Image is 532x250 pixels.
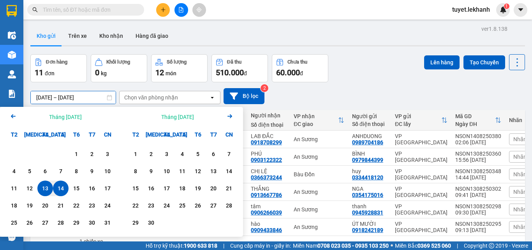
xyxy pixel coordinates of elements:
div: Đã thu [227,59,241,65]
div: T2 [6,127,22,142]
div: 6 [40,167,51,176]
div: Choose Thứ Năm, tháng 09 11 2025. It's available. [174,163,190,179]
span: 1 [505,4,508,9]
div: 1 món [48,241,72,248]
div: Choose Thứ Năm, tháng 08 7 2025. It's available. [53,163,69,179]
div: 19 [192,184,203,193]
div: 29 [130,218,141,227]
div: NSON1308250360 [455,151,501,157]
button: Trên xe [62,27,93,45]
div: 27 [40,218,51,227]
strong: 1900 633 818 [184,243,217,249]
div: Tháng [DATE] [161,113,194,121]
div: Choose Thứ Ba, tháng 08 12 2025. It's available. [22,181,37,196]
div: Số điện thoại [251,122,286,128]
div: Choose Thứ Sáu, tháng 08 29 2025. It's available. [69,215,84,230]
div: 31 [102,218,113,227]
div: ver 1.8.138 [481,25,507,33]
div: Choose Thứ Bảy, tháng 09 20 2025. It's available. [206,181,221,196]
div: Số lượng [167,59,187,65]
span: Miền Nam [293,241,389,250]
span: CR : [6,51,18,59]
input: Tìm tên, số ĐT hoặc mã đơn [43,5,135,14]
div: Choose Thứ Sáu, tháng 09 5 2025. It's available. [190,146,206,162]
div: Choose Thứ Hai, tháng 09 22 2025. It's available. [128,198,143,213]
div: T4 [159,127,174,142]
div: Choose Chủ Nhật, tháng 08 17 2025. It's available. [100,181,115,196]
div: [MEDICAL_DATA] [143,127,159,142]
div: NSON1308250298 [455,203,501,209]
span: copyright [489,243,494,248]
div: 0918708299 [251,139,282,145]
svg: open [209,94,215,101]
div: 18 [9,201,19,210]
span: search [32,7,38,12]
div: 0979844399 [352,157,383,163]
span: đơn [45,70,55,76]
div: Selected start date. Thứ Tư, tháng 08 13 2025. It's available. [37,181,53,196]
div: 28 [224,201,234,210]
div: NSON1308250348 [455,168,501,174]
div: 25 [177,201,188,210]
strong: 0369 525 060 [417,243,451,249]
span: 60.000 [276,68,300,77]
div: 30 [86,218,97,227]
span: tuyet.lekhanh [446,5,496,14]
button: Previous month. [9,112,18,122]
div: 9 [146,167,157,176]
div: Choose Chủ Nhật, tháng 09 28 2025. It's available. [221,198,237,213]
div: Choose Thứ Sáu, tháng 08 1 2025. It's available. [69,146,84,162]
div: Chọn văn phòng nhận [124,94,178,101]
span: caret-down [517,6,524,13]
span: 0 [95,68,99,77]
div: 16 [86,184,97,193]
div: Choose Thứ Ba, tháng 09 2 2025. It's available. [143,146,159,162]
div: Choose Thứ Tư, tháng 09 10 2025. It's available. [159,163,174,179]
span: plus [160,7,166,12]
span: Nhãn [513,136,527,142]
div: T6 [69,127,84,142]
div: Choose Thứ Tư, tháng 08 27 2025. It's available. [37,215,53,230]
button: plus [156,3,170,17]
span: đ [244,70,247,76]
div: Người nhận [251,112,286,119]
div: Choose Thứ Năm, tháng 09 4 2025. It's available. [174,146,190,162]
div: Choose Thứ Hai, tháng 09 1 2025. It's available. [128,146,143,162]
span: | [223,241,224,250]
div: Choose Thứ Ba, tháng 09 23 2025. It's available. [143,198,159,213]
div: Choose Thứ Ba, tháng 09 16 2025. It's available. [143,181,159,196]
button: Đơn hàng11đơn [30,54,87,82]
div: 25 [9,218,19,227]
div: Choose Thứ Tư, tháng 08 6 2025. It's available. [37,163,53,179]
span: 11 [35,68,43,77]
div: Đơn hàng [46,59,67,65]
div: 24 [161,201,172,210]
sup: 1 [504,4,509,9]
span: Nhận: [91,7,110,16]
button: Next month. [225,112,234,122]
span: aim [196,7,202,12]
div: VP gửi [395,113,441,119]
div: 0945928831 [352,209,383,216]
div: Choose Thứ Tư, tháng 09 3 2025. It's available. [159,146,174,162]
div: 0989704186 [352,139,383,145]
div: 5 [192,149,203,159]
div: T7 [84,127,100,142]
div: Choose Thứ Năm, tháng 09 25 2025. It's available. [174,198,190,213]
div: Choose Thứ Tư, tháng 09 17 2025. It's available. [159,181,174,196]
svg: Arrow Right [225,112,234,121]
div: 0354175016 [352,192,383,198]
div: 14:44 [DATE] [455,174,501,181]
div: Khối lượng [106,59,130,65]
span: Nhãn [513,189,527,195]
img: solution-icon [8,90,16,98]
span: Hỗ trợ kỹ thuật: [146,241,217,250]
div: Tháng [DATE] [49,113,82,121]
div: T6 [190,127,206,142]
div: 11 [177,167,188,176]
div: 16 [146,184,157,193]
span: message [8,234,16,241]
div: VP nhận [294,113,338,119]
div: Choose Thứ Bảy, tháng 08 2 2025. It's available. [84,146,100,162]
img: warehouse-icon [8,31,16,39]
